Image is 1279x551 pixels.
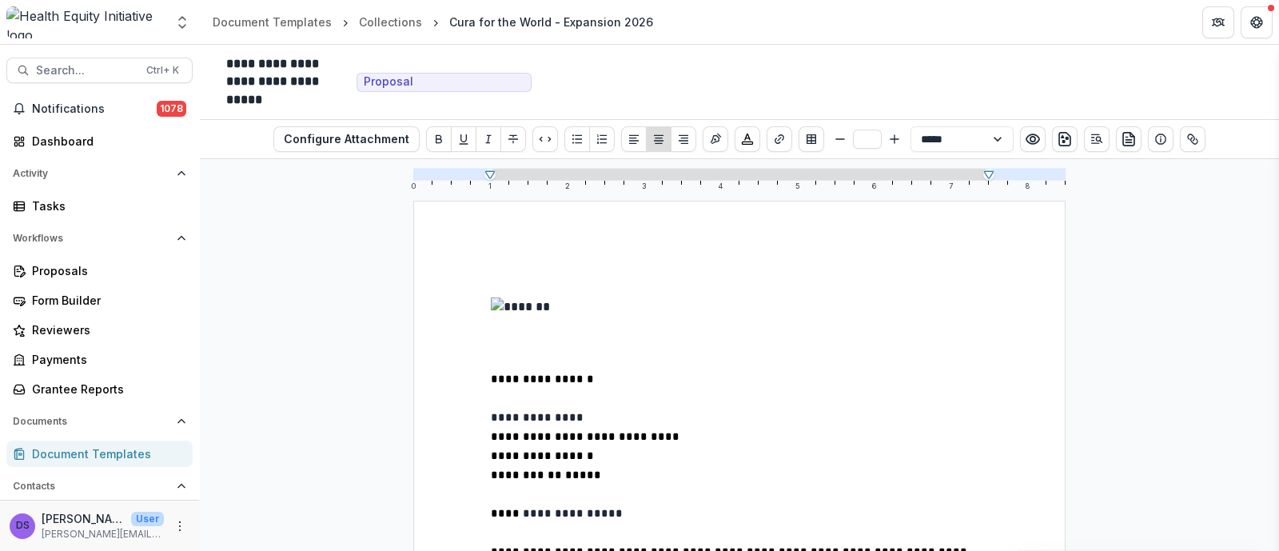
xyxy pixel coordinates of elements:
button: Italicize [476,126,501,152]
button: Align Left [621,126,647,152]
p: [PERSON_NAME] [42,510,125,527]
button: Ordered List [589,126,615,152]
p: [PERSON_NAME][EMAIL_ADDRESS][PERSON_NAME][DATE][DOMAIN_NAME] [42,527,164,541]
div: Dr. Ana Smith [16,521,30,531]
button: Bigger [885,130,904,149]
p: User [131,512,164,526]
div: Tasks [32,198,180,214]
button: preview-proposal-pdf [1116,126,1142,152]
button: Choose font color [735,126,760,152]
div: Document Templates [213,14,332,30]
button: Strike [500,126,526,152]
button: Insert Table [799,126,824,152]
span: Search... [36,64,137,78]
button: Partners [1202,6,1234,38]
div: Proposals [32,262,180,279]
a: Document Templates [6,441,193,467]
div: Grantee Reports [32,381,180,397]
a: Proposals [6,258,193,284]
div: Ctrl + K [143,62,182,79]
button: Underline [451,126,476,152]
button: Create link [767,126,792,152]
button: Insert Signature [703,126,728,152]
button: Align Center [646,126,671,152]
span: Activity [13,168,170,179]
button: Code [532,126,558,152]
a: Dashboard [6,128,193,154]
button: download-word [1052,126,1078,152]
button: Notifications1078 [6,96,193,122]
button: Configure Attachment [273,126,420,152]
button: Open Contacts [6,473,193,499]
div: Collections [359,14,422,30]
span: Workflows [13,233,170,244]
button: Align Right [671,126,696,152]
a: Collections [353,10,428,34]
button: Search... [6,58,193,83]
div: Cura for the World - Expansion 2026 [449,14,653,30]
button: Open entity switcher [171,6,193,38]
button: Open Activity [6,161,193,186]
nav: breadcrumb [206,10,659,34]
button: Preview preview-doc.pdf [1020,126,1046,152]
div: Payments [32,351,180,368]
a: Reviewers [6,317,193,343]
a: Grantee Reports [6,376,193,402]
a: Payments [6,346,193,373]
button: More [170,517,189,536]
span: Documents [13,416,170,427]
span: 1078 [157,101,186,117]
button: Bullet List [564,126,590,152]
a: Document Templates [206,10,338,34]
button: Show related entities [1180,126,1205,152]
button: Open Workflows [6,226,193,251]
button: Smaller [831,130,850,149]
button: Show details [1148,126,1173,152]
div: Dashboard [32,133,180,150]
a: Tasks [6,193,193,219]
button: Get Help [1241,6,1273,38]
div: Document Templates [32,445,180,462]
div: Form Builder [32,292,180,309]
button: Bold [426,126,452,152]
span: Proposal [364,75,413,89]
a: Form Builder [6,287,193,313]
span: Notifications [32,102,157,116]
button: Open Documents [6,409,193,434]
img: Health Equity Initiative logo [6,6,165,38]
button: Open Editor Sidebar [1084,126,1110,152]
span: Contacts [13,481,170,492]
div: Reviewers [32,321,180,338]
